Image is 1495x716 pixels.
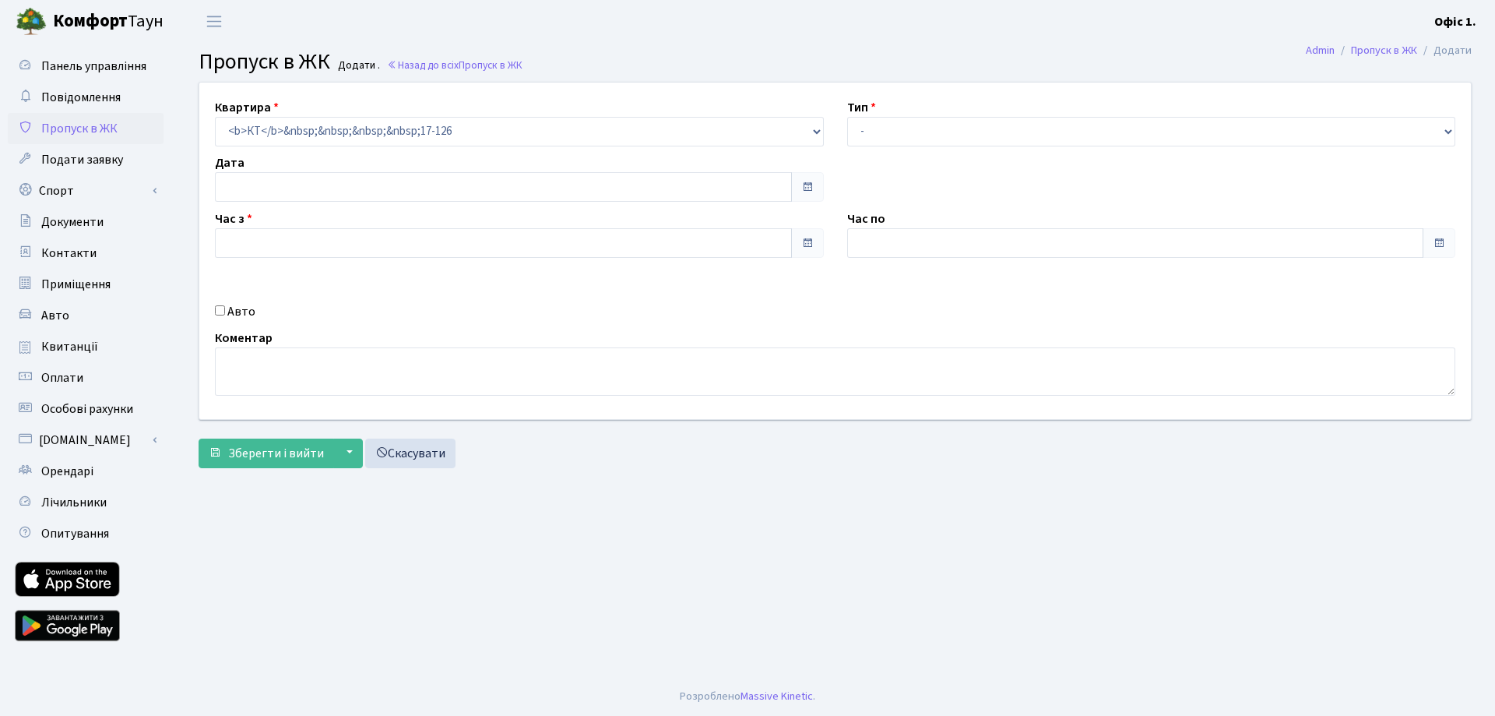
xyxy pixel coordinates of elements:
[41,525,109,542] span: Опитування
[1351,42,1417,58] a: Пропуск в ЖК
[847,98,876,117] label: Тип
[8,269,164,300] a: Приміщення
[1417,42,1472,59] li: Додати
[8,487,164,518] a: Лічильники
[8,51,164,82] a: Панель управління
[41,213,104,231] span: Документи
[365,439,456,468] a: Скасувати
[53,9,128,34] b: Комфорт
[41,276,111,293] span: Приміщення
[215,153,244,172] label: Дата
[8,331,164,362] a: Квитанції
[41,120,118,137] span: Пропуск в ЖК
[41,307,69,324] span: Авто
[215,210,252,228] label: Час з
[8,456,164,487] a: Орендарі
[1306,42,1335,58] a: Admin
[215,98,279,117] label: Квартира
[335,59,380,72] small: Додати .
[41,494,107,511] span: Лічильники
[8,82,164,113] a: Повідомлення
[41,245,97,262] span: Контакти
[53,9,164,35] span: Таун
[199,46,330,77] span: Пропуск в ЖК
[199,439,334,468] button: Зберегти і вийти
[387,58,522,72] a: Назад до всіхПропуск в ЖК
[459,58,522,72] span: Пропуск в ЖК
[41,151,123,168] span: Подати заявку
[41,58,146,75] span: Панель управління
[8,518,164,549] a: Опитування
[8,300,164,331] a: Авто
[41,89,121,106] span: Повідомлення
[41,338,98,355] span: Квитанції
[8,393,164,425] a: Особові рахунки
[195,9,234,34] button: Переключити навігацію
[8,362,164,393] a: Оплати
[16,6,47,37] img: logo.png
[8,144,164,175] a: Подати заявку
[740,688,813,704] a: Massive Kinetic
[8,175,164,206] a: Спорт
[8,238,164,269] a: Контакти
[8,425,164,456] a: [DOMAIN_NAME]
[847,210,885,228] label: Час по
[41,463,93,480] span: Орендарі
[1282,34,1495,67] nav: breadcrumb
[680,688,815,705] div: Розроблено .
[228,445,324,462] span: Зберегти і вийти
[8,113,164,144] a: Пропуск в ЖК
[41,400,133,418] span: Особові рахунки
[8,206,164,238] a: Документи
[1434,13,1476,30] b: Офіс 1.
[227,302,255,321] label: Авто
[41,369,83,386] span: Оплати
[215,329,273,347] label: Коментар
[1434,12,1476,31] a: Офіс 1.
